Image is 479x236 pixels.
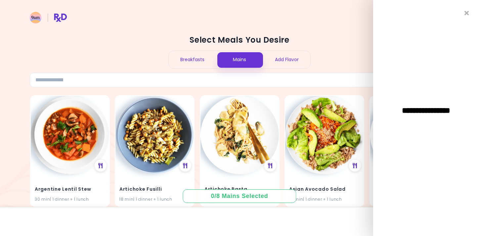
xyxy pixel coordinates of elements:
div: See Meal Plan [264,159,276,171]
i: Close [464,10,469,16]
div: See Meal Plan [349,159,361,171]
div: 0 / 8 Mains Selected [206,192,273,200]
div: 30 min | 1 dinner + 1 lunch [35,196,105,202]
div: 15 min | 1 dinner + 1 lunch [289,196,360,202]
div: Mains [216,51,263,68]
div: See Meal Plan [179,159,191,171]
h4: Artichoke Fusilli [119,184,190,195]
div: 18 min | 1 dinner + 1 lunch [119,196,190,202]
h4: Artichoke Pasta [204,184,275,195]
div: Add Flavor [263,51,310,68]
h2: Select Meals You Desire [30,35,449,45]
img: RxDiet [30,12,67,23]
h4: Asian Avocado Salad [289,184,360,195]
div: Breakfasts [169,51,216,68]
div: See Meal Plan [94,159,106,171]
h4: Argentine Lentil Stew [35,184,105,195]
